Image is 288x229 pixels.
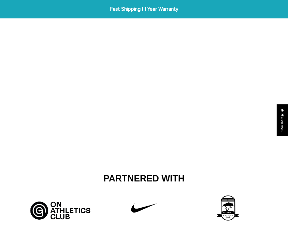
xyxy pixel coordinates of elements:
[277,104,288,136] div: Click to open Judge.me floating reviews tab
[23,173,265,184] h2: Partnered With
[28,195,93,221] img: Artboard_5_bcd5fb9d-526a-4748-82a7-e4a7ed1c43f8.jpg
[208,195,248,221] img: 3rd_partner.png
[124,195,164,221] img: Untitled-1_42f22808-10d6-43b8-a0fd-fffce8cf9462.png
[70,5,218,13] span: Fast Shipping | 1 Year Warranty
